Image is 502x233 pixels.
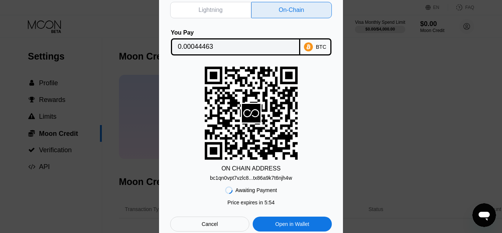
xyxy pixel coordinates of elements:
iframe: Button to launch messaging window [472,203,496,227]
span: 5 : 54 [265,200,275,205]
div: Open in Wallet [253,217,332,232]
div: ON CHAIN ADDRESS [221,165,281,172]
div: Lightning [198,6,223,14]
div: Awaiting Payment [236,187,277,193]
div: Lightning [170,2,251,18]
div: You Pay [171,29,300,36]
div: BTC [316,44,326,50]
div: Cancel [170,217,249,232]
div: bc1qn0vpt7vzlc8...tx86a9k7t6njh4w [210,172,292,181]
div: Open in Wallet [275,221,309,227]
div: You PayBTC [170,29,332,55]
div: Price expires in [227,200,275,205]
div: On-Chain [279,6,304,14]
div: On-Chain [251,2,332,18]
div: bc1qn0vpt7vzlc8...tx86a9k7t6njh4w [210,175,292,181]
div: Cancel [202,221,218,227]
